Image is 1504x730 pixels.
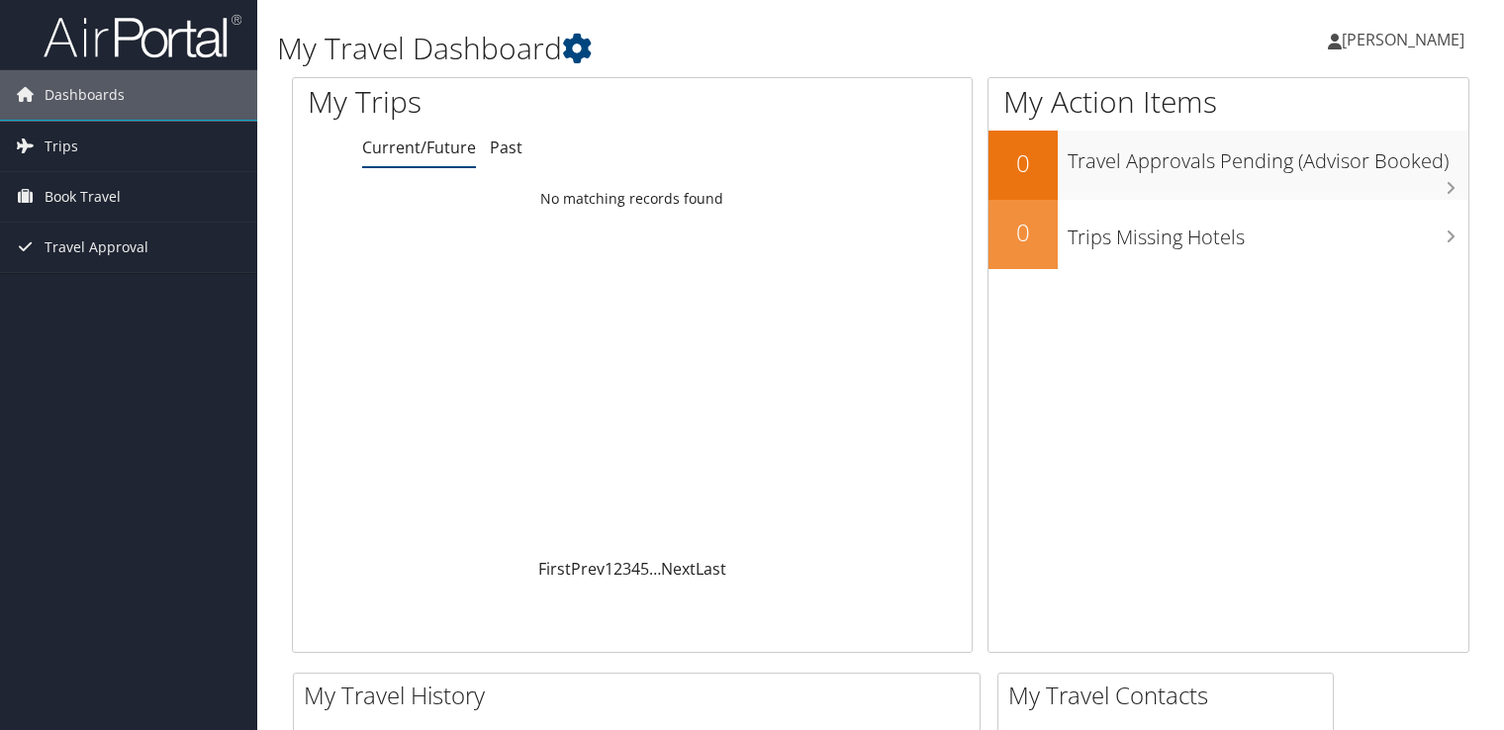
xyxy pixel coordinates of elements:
h2: My Travel Contacts [1008,679,1333,712]
span: Travel Approval [45,223,148,272]
span: Dashboards [45,70,125,120]
span: [PERSON_NAME] [1342,29,1464,50]
a: First [538,558,571,580]
a: Prev [571,558,605,580]
h3: Travel Approvals Pending (Advisor Booked) [1068,137,1468,175]
h2: My Travel History [304,679,980,712]
h1: My Trips [308,81,674,123]
span: Book Travel [45,172,121,222]
a: 5 [640,558,649,580]
img: airportal-logo.png [44,13,241,59]
h1: My Action Items [988,81,1468,123]
h2: 0 [988,146,1058,180]
a: 0Trips Missing Hotels [988,200,1468,269]
a: 0Travel Approvals Pending (Advisor Booked) [988,131,1468,200]
a: [PERSON_NAME] [1328,10,1484,69]
span: Trips [45,122,78,171]
td: No matching records found [293,181,972,217]
a: 4 [631,558,640,580]
span: … [649,558,661,580]
a: Next [661,558,696,580]
h2: 0 [988,216,1058,249]
a: 3 [622,558,631,580]
a: 1 [605,558,613,580]
a: Past [490,137,522,158]
h1: My Travel Dashboard [277,28,1081,69]
a: Current/Future [362,137,476,158]
a: Last [696,558,726,580]
a: 2 [613,558,622,580]
h3: Trips Missing Hotels [1068,214,1468,251]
